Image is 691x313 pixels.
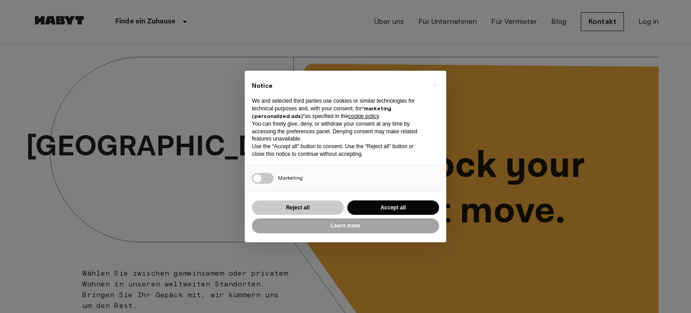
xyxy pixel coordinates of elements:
[252,82,425,91] h2: Notice
[348,113,379,119] a: cookie policy
[347,200,439,215] button: Accept all
[252,200,344,215] button: Reject all
[252,218,439,233] button: Learn more
[252,143,425,158] p: Use the “Accept all” button to consent. Use the “Reject all” button or close this notice to conti...
[252,97,425,120] p: We and selected third parties use cookies or similar technologies for technical purposes and, wit...
[433,80,436,91] span: ×
[278,174,303,181] span: Marketing
[252,120,425,143] p: You can freely give, deny, or withdraw your consent at any time by accessing the preferences pane...
[252,105,391,119] strong: “marketing (personalized ads)”
[427,78,442,92] button: Close this notice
